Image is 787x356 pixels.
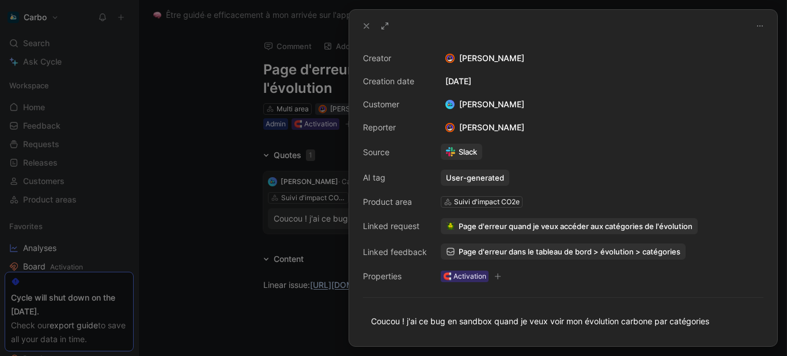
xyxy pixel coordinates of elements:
[441,144,482,160] a: Slack
[459,246,680,257] span: Page d'erreur dans le tableau de bord > évolution > catégories
[363,245,427,259] div: Linked feedback
[363,74,427,88] div: Creation date
[459,221,693,231] span: Page d'erreur quand je veux accéder aux catégories de l'évolution
[441,98,529,111] div: [PERSON_NAME]
[441,243,686,260] a: Page d'erreur dans le tableau de bord > évolution > catégories
[371,315,755,327] div: Coucou ! j'ai ce bug en sandbox quand je veux voir mon évolution carbone par catégories
[363,195,427,209] div: Product area
[363,171,427,185] div: AI tag
[363,219,427,233] div: Linked request
[446,222,455,231] img: 🪲
[363,51,427,65] div: Creator
[363,269,427,283] div: Properties
[363,98,427,111] div: Customer
[441,121,529,134] div: [PERSON_NAME]
[441,74,763,88] div: [DATE]
[445,100,455,109] img: logo
[441,51,763,65] div: [PERSON_NAME]
[454,196,520,208] div: Suivi d'impact CO2e
[447,124,454,132] img: avatar
[447,55,454,62] img: avatar
[363,121,427,134] div: Reporter
[443,271,486,282] div: 🧲 Activation
[441,218,698,234] button: 🪲Page d'erreur quand je veux accéder aux catégories de l'évolution
[363,145,427,159] div: Source
[446,173,504,183] div: User-generated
